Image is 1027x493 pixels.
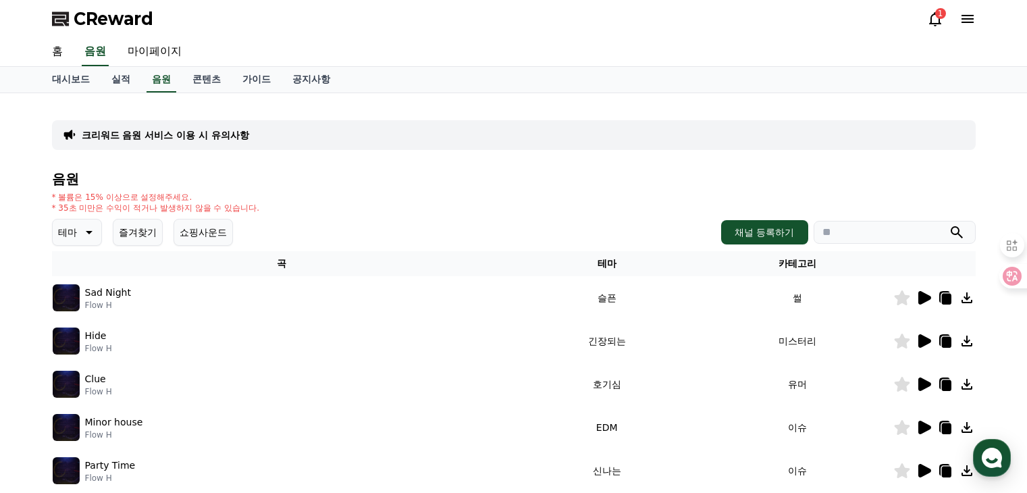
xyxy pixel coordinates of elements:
[147,67,176,93] a: 음원
[702,319,893,363] td: 미스터리
[85,415,143,430] p: Minor house
[232,67,282,93] a: 가이드
[511,449,702,492] td: 신나는
[702,449,893,492] td: 이슈
[41,38,74,66] a: 홈
[927,11,943,27] a: 1
[182,67,232,93] a: 콘텐츠
[53,328,80,355] img: music
[53,284,80,311] img: music
[52,219,102,246] button: 테마
[702,251,893,276] th: 카테고리
[85,343,112,354] p: Flow H
[85,372,106,386] p: Clue
[82,128,249,142] a: 크리워드 음원 서비스 이용 시 유의사항
[85,329,107,343] p: Hide
[82,38,109,66] a: 음원
[52,8,153,30] a: CReward
[85,300,131,311] p: Flow H
[702,363,893,406] td: 유머
[935,8,946,19] div: 1
[74,8,153,30] span: CReward
[85,286,131,300] p: Sad Night
[85,430,143,440] p: Flow H
[53,371,80,398] img: music
[52,251,512,276] th: 곡
[53,457,80,484] img: music
[52,192,260,203] p: * 볼륨은 15% 이상으로 설정해주세요.
[721,220,808,244] button: 채널 등록하기
[702,406,893,449] td: 이슈
[85,473,136,484] p: Flow H
[101,67,141,93] a: 실적
[511,363,702,406] td: 호기심
[174,219,233,246] button: 쇼핑사운드
[511,319,702,363] td: 긴장되는
[41,67,101,93] a: 대시보드
[511,251,702,276] th: 테마
[113,219,163,246] button: 즐겨찾기
[53,414,80,441] img: music
[511,276,702,319] td: 슬픈
[58,223,77,242] p: 테마
[117,38,192,66] a: 마이페이지
[85,386,112,397] p: Flow H
[702,276,893,319] td: 썰
[282,67,341,93] a: 공지사항
[511,406,702,449] td: EDM
[52,172,976,186] h4: 음원
[85,459,136,473] p: Party Time
[52,203,260,213] p: * 35초 미만은 수익이 적거나 발생하지 않을 수 있습니다.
